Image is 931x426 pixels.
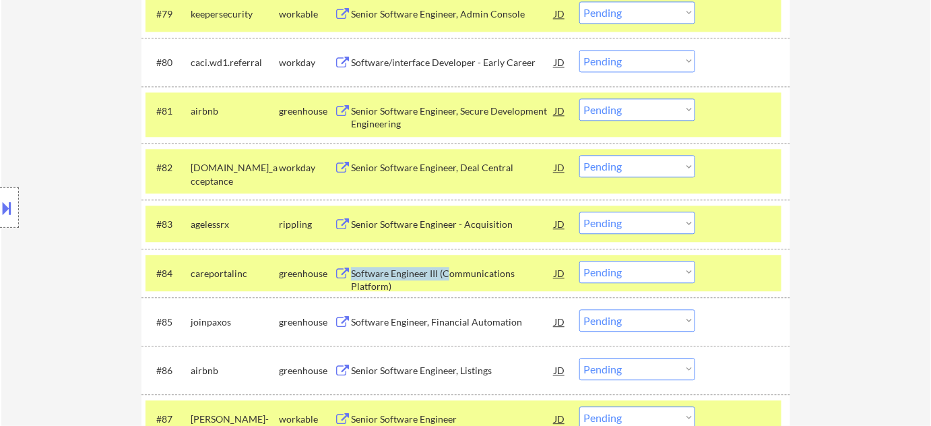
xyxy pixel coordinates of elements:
div: workable [279,7,334,21]
div: Senior Software Engineer, Listings [351,364,554,377]
div: Senior Software Engineer, Secure Development Engineering [351,104,554,131]
div: airbnb [191,364,279,377]
div: Senior Software Engineer [351,413,554,426]
div: workday [279,161,334,175]
div: Software Engineer, Financial Automation [351,315,554,329]
div: Software/interface Developer - Early Career [351,56,554,69]
div: #80 [156,56,180,69]
div: Senior Software Engineer - Acquisition [351,218,554,231]
div: JD [553,1,567,26]
div: keepersecurity [191,7,279,21]
div: JD [553,358,567,382]
div: Software Engineer III (Communications Platform) [351,267,554,293]
div: workable [279,413,334,426]
div: workday [279,56,334,69]
div: JD [553,309,567,334]
div: #87 [156,413,180,426]
div: JD [553,212,567,236]
div: JD [553,261,567,285]
div: greenhouse [279,315,334,329]
div: #79 [156,7,180,21]
div: rippling [279,218,334,231]
div: Senior Software Engineer, Deal Central [351,161,554,175]
div: JD [553,50,567,74]
div: Senior Software Engineer, Admin Console [351,7,554,21]
div: greenhouse [279,267,334,280]
div: greenhouse [279,364,334,377]
div: greenhouse [279,104,334,118]
div: #86 [156,364,180,377]
div: caci.wd1.referral [191,56,279,69]
div: JD [553,98,567,123]
div: JD [553,155,567,179]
